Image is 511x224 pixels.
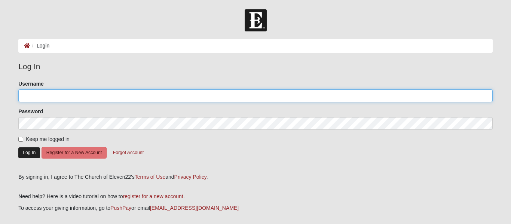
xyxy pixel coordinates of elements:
[123,193,183,199] a: register for a new account
[18,193,493,200] p: Need help? Here is a video tutorial on how to .
[150,205,239,211] a: [EMAIL_ADDRESS][DOMAIN_NAME]
[18,147,40,158] button: Log In
[18,204,493,212] p: To access your giving information, go to or email
[18,137,23,142] input: Keep me logged in
[108,147,149,159] button: Forgot Account
[26,136,70,142] span: Keep me logged in
[110,205,131,211] a: PushPay
[42,147,107,159] button: Register for a New Account
[18,108,43,115] label: Password
[18,61,493,73] legend: Log In
[174,174,206,180] a: Privacy Policy
[245,9,267,31] img: Church of Eleven22 Logo
[135,174,165,180] a: Terms of Use
[30,42,49,50] li: Login
[18,80,44,88] label: Username
[18,173,493,181] div: By signing in, I agree to The Church of Eleven22's and .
